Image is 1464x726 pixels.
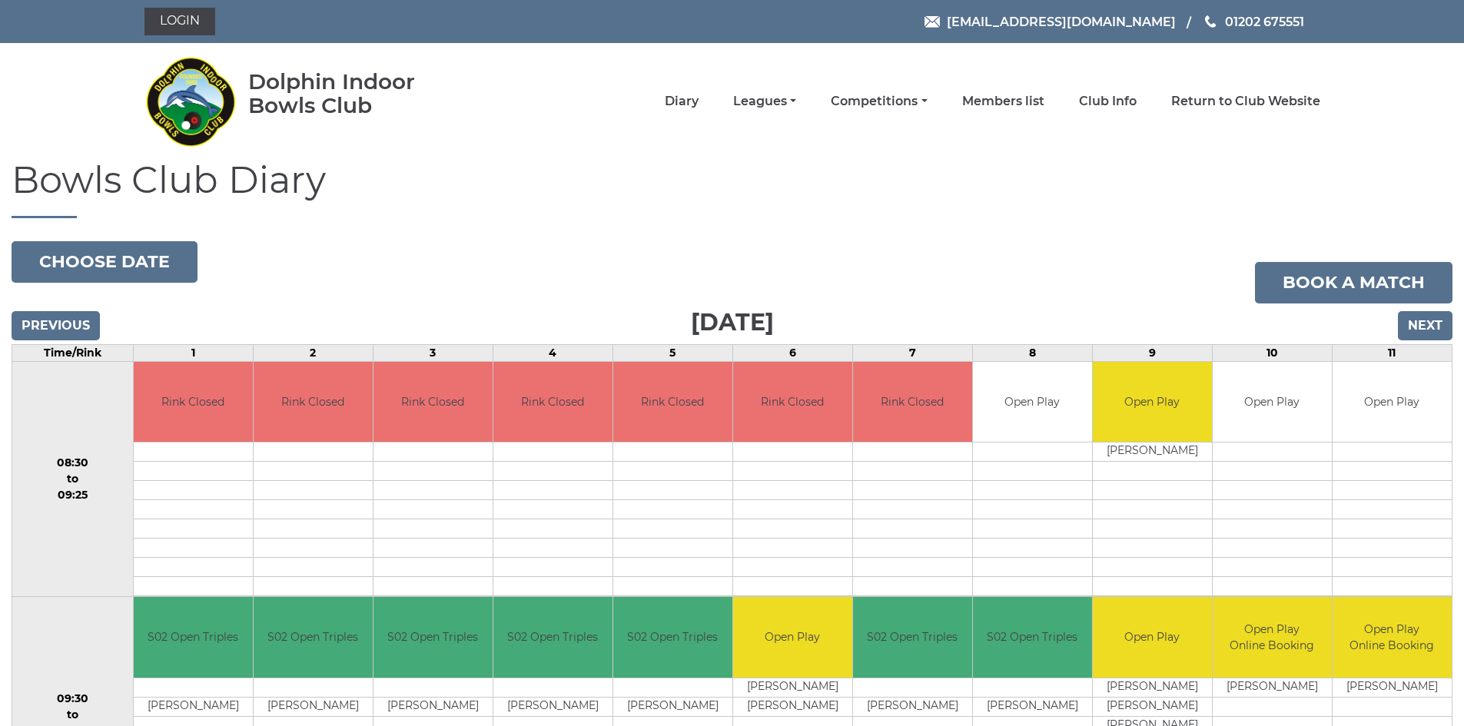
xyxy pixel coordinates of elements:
[853,362,972,443] td: Rink Closed
[134,597,253,678] td: S02 Open Triples
[972,344,1092,361] td: 8
[254,597,373,678] td: S02 Open Triples
[613,597,732,678] td: S02 Open Triples
[12,241,198,283] button: Choose date
[144,8,215,35] a: Login
[973,697,1092,716] td: [PERSON_NAME]
[1333,362,1452,443] td: Open Play
[133,344,253,361] td: 1
[12,160,1452,218] h1: Bowls Club Diary
[1171,93,1320,110] a: Return to Club Website
[613,362,732,443] td: Rink Closed
[613,697,732,716] td: [PERSON_NAME]
[612,344,732,361] td: 5
[12,344,134,361] td: Time/Rink
[1333,597,1452,678] td: Open Play Online Booking
[925,12,1176,31] a: Email [EMAIL_ADDRESS][DOMAIN_NAME]
[373,362,493,443] td: Rink Closed
[1093,597,1212,678] td: Open Play
[134,697,253,716] td: [PERSON_NAME]
[733,362,852,443] td: Rink Closed
[1332,344,1452,361] td: 11
[1255,262,1452,303] a: Book a match
[373,597,493,678] td: S02 Open Triples
[733,93,796,110] a: Leagues
[1093,678,1212,697] td: [PERSON_NAME]
[1225,14,1304,28] span: 01202 675551
[144,48,237,155] img: Dolphin Indoor Bowls Club
[248,70,464,118] div: Dolphin Indoor Bowls Club
[962,93,1044,110] a: Members list
[1205,15,1216,28] img: Phone us
[733,697,852,716] td: [PERSON_NAME]
[733,678,852,697] td: [PERSON_NAME]
[493,344,612,361] td: 4
[733,597,852,678] td: Open Play
[1333,678,1452,697] td: [PERSON_NAME]
[493,362,612,443] td: Rink Closed
[1213,597,1332,678] td: Open Play Online Booking
[493,597,612,678] td: S02 Open Triples
[1398,311,1452,340] input: Next
[12,361,134,597] td: 08:30 to 09:25
[134,362,253,443] td: Rink Closed
[12,311,100,340] input: Previous
[665,93,699,110] a: Diary
[373,344,493,361] td: 3
[1203,12,1304,31] a: Phone us 01202 675551
[1093,697,1212,716] td: [PERSON_NAME]
[1092,344,1212,361] td: 9
[1093,443,1212,462] td: [PERSON_NAME]
[852,344,972,361] td: 7
[1213,678,1332,697] td: [PERSON_NAME]
[925,16,940,28] img: Email
[1079,93,1137,110] a: Club Info
[254,362,373,443] td: Rink Closed
[253,344,373,361] td: 2
[853,597,972,678] td: S02 Open Triples
[947,14,1176,28] span: [EMAIL_ADDRESS][DOMAIN_NAME]
[1093,362,1212,443] td: Open Play
[1213,362,1332,443] td: Open Play
[853,697,972,716] td: [PERSON_NAME]
[373,697,493,716] td: [PERSON_NAME]
[732,344,852,361] td: 6
[1212,344,1332,361] td: 10
[493,697,612,716] td: [PERSON_NAME]
[831,93,927,110] a: Competitions
[973,597,1092,678] td: S02 Open Triples
[254,697,373,716] td: [PERSON_NAME]
[973,362,1092,443] td: Open Play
